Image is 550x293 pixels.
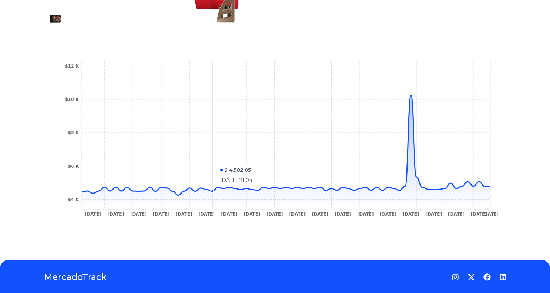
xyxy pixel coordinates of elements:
tspan: [DATE] [357,212,374,217]
tspan: [DATE] [221,212,238,217]
tspan: [DATE] [198,212,215,217]
a: Instagram [452,273,459,281]
tspan: [DATE] [482,212,499,217]
tspan: [DATE] [380,212,396,217]
a: LinkedIn [499,273,507,281]
tspan: [DATE] [175,212,192,217]
tspan: $8 K [68,130,79,135]
tspan: [DATE] [243,212,260,217]
tspan: [DATE] [425,212,442,217]
tspan: [DATE] [470,212,487,217]
tspan: $12 K [65,64,79,69]
a: MercadoTrack [44,271,107,283]
tspan: [DATE] [130,212,147,217]
img: Llave Impacto M18 Fuel Inalambrica 1/2'' 2962p20 Milwaukee [50,13,61,25]
tspan: $10 K [65,97,79,102]
tspan: [DATE] [266,212,283,217]
tspan: [DATE] [448,212,464,217]
tspan: $4 K [68,197,79,202]
tspan: [DATE] [312,212,328,217]
tspan: [DATE] [107,212,124,217]
tspan: [DATE] [85,212,101,217]
tspan: [DATE] [289,212,306,217]
a: Facebook [483,273,491,281]
tspan: [DATE] [153,212,169,217]
tspan: [DATE] [402,212,419,217]
a: Twitter [468,273,475,281]
tspan: $6 K [68,164,79,169]
tspan: [DATE] [334,212,351,217]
